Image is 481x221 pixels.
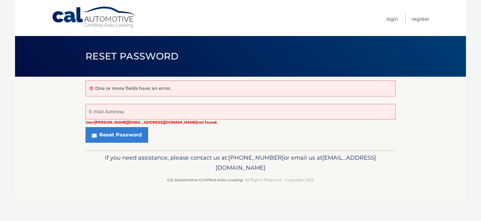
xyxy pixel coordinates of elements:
p: One or more fields have an error. [95,85,171,91]
a: Login [386,14,398,24]
input: E-Mail Address [85,104,396,120]
a: Cal Automotive [52,6,136,28]
p: - All Rights Reserved - Copyright 2025 [90,177,391,183]
span: [PHONE_NUMBER] [228,154,284,161]
a: Register [411,14,429,24]
button: Reset Password [85,127,148,143]
strong: Cal Automotive Certified Auto Leasing [167,177,242,182]
strong: User [PERSON_NAME][EMAIL_ADDRESS][DOMAIN_NAME] not found. [85,120,217,125]
span: Reset Password [85,50,178,62]
p: If you need assistance, please contact us at: or email us at [90,153,391,173]
span: [EMAIL_ADDRESS][DOMAIN_NAME] [215,154,376,171]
